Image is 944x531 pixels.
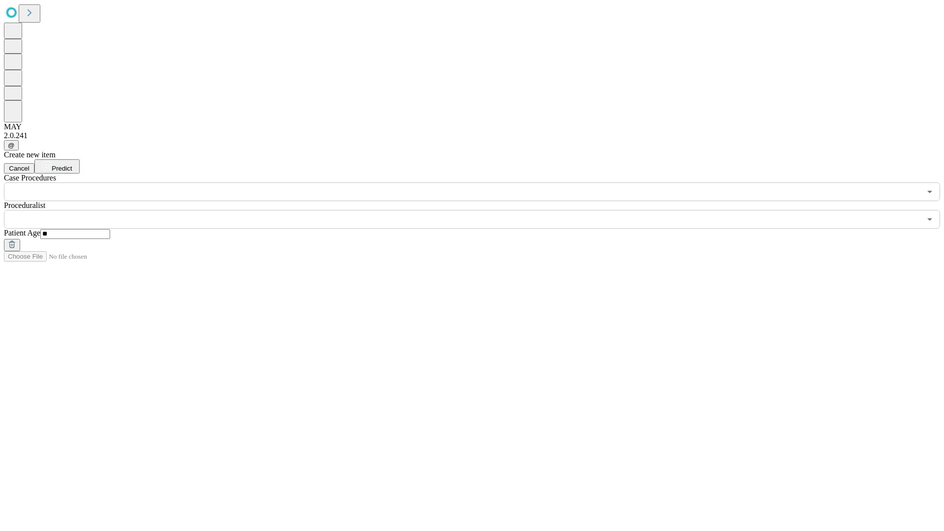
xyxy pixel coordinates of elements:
span: Proceduralist [4,201,45,209]
span: Patient Age [4,229,40,237]
button: Open [923,185,937,199]
span: @ [8,142,15,149]
div: 2.0.241 [4,131,940,140]
div: MAY [4,122,940,131]
span: Cancel [9,165,29,172]
span: Create new item [4,150,56,159]
button: Predict [34,159,80,174]
button: Open [923,212,937,226]
span: Predict [52,165,72,172]
span: Scheduled Procedure [4,174,56,182]
button: Cancel [4,163,34,174]
button: @ [4,140,19,150]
